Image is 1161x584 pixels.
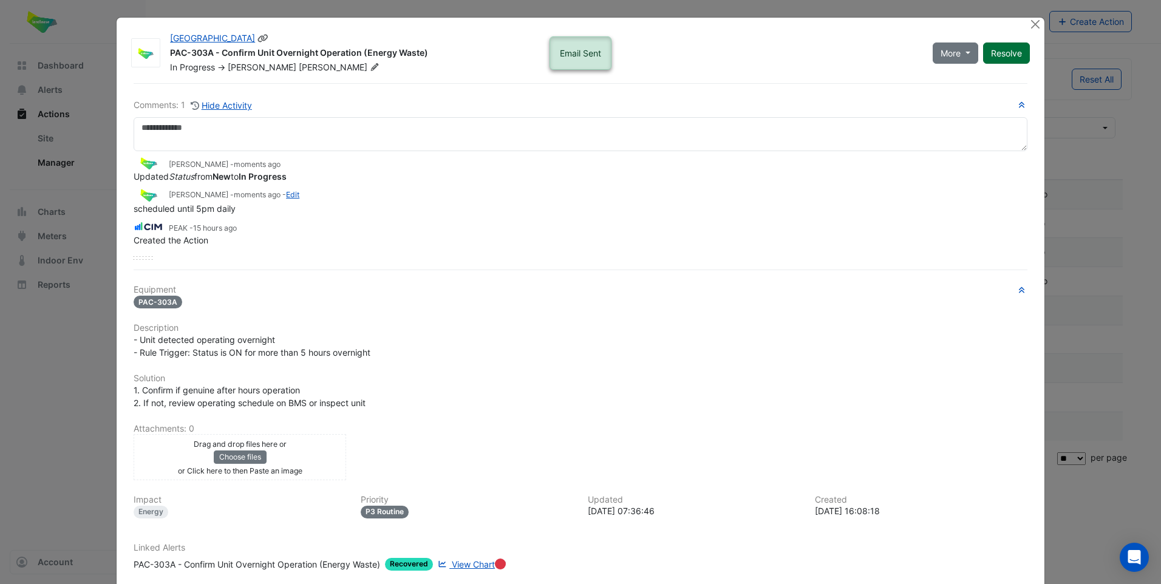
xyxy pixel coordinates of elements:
em: Status [169,171,194,182]
small: Drag and drop files here or [194,440,287,449]
a: [GEOGRAPHIC_DATA] [170,33,255,43]
span: - Unit detected operating overnight - Rule Trigger: Status is ON for more than 5 hours overnight [134,334,370,358]
span: 1. Confirm if genuine after hours operation 2. If not, review operating schedule on BMS or inspec... [134,385,366,408]
div: Tooltip anchor [495,559,506,569]
button: Resolve [983,42,1030,64]
div: PAC-303A - Confirm Unit Overnight Operation (Energy Waste) [170,47,918,61]
div: Comments: 1 [134,98,253,112]
span: -> [217,62,225,72]
a: View Chart [435,558,495,571]
img: Lendlease Retail [134,157,164,170]
h6: Updated [588,495,800,505]
div: [DATE] 07:36:46 [588,504,800,517]
strong: In Progress [239,171,287,182]
button: Close [1029,18,1042,30]
h6: Impact [134,495,346,505]
span: PAC-303A [134,296,182,308]
span: View Chart [452,559,495,569]
span: Recovered [385,558,433,571]
div: P3 Routine [361,506,409,518]
small: or Click here to then Paste an image [178,466,302,475]
h6: Created [815,495,1027,505]
h6: Attachments: 0 [134,424,1027,434]
ngb-alert: Email Sent [550,36,611,70]
div: Open Intercom Messenger [1120,543,1149,572]
button: Hide Activity [190,98,253,112]
span: [PERSON_NAME] [299,61,381,73]
span: Updated from to [134,171,287,182]
button: More [933,42,978,64]
h6: Description [134,323,1027,333]
h6: Solution [134,373,1027,384]
div: PAC-303A - Confirm Unit Overnight Operation (Energy Waste) [134,558,380,571]
span: scheduled until 5pm daily [134,203,236,214]
span: Copy link to clipboard [257,33,268,43]
span: [PERSON_NAME] [228,62,296,72]
span: More [941,47,961,59]
img: Lendlease Retail [132,47,160,59]
small: PEAK - [169,223,237,234]
img: CIM [134,220,164,234]
h6: Priority [361,495,573,505]
button: Choose files [214,450,267,464]
small: [PERSON_NAME] - [169,159,281,170]
span: 2025-08-24 16:08:18 [193,223,237,233]
a: Edit [286,190,299,199]
small: [PERSON_NAME] - - [169,189,299,200]
div: [DATE] 16:08:18 [815,504,1027,517]
span: In Progress [170,62,215,72]
img: Lendlease Retail [134,188,164,202]
h6: Equipment [134,285,1027,295]
span: 2025-08-25 07:36:43 [234,190,281,199]
strong: New [213,171,231,182]
div: Energy [134,506,168,518]
h6: Linked Alerts [134,543,1027,553]
span: Created the Action [134,235,208,245]
span: 2025-08-25 07:36:46 [234,160,281,169]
